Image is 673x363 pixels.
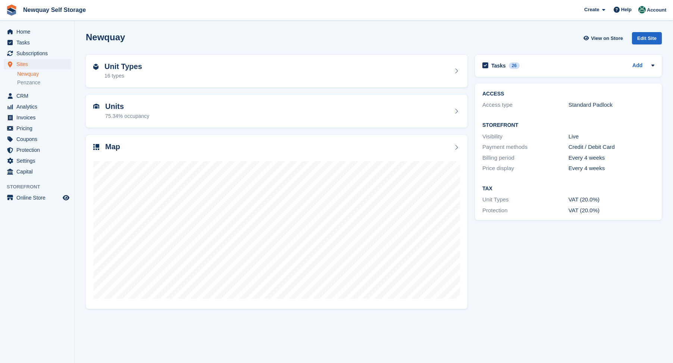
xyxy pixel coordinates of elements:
[482,122,654,128] h2: Storefront
[105,112,149,120] div: 75.34% occupancy
[4,156,71,166] a: menu
[632,62,642,70] a: Add
[569,101,655,109] div: Standard Padlock
[582,32,626,44] a: View on Store
[569,195,655,204] div: VAT (20.0%)
[482,186,654,192] h2: Tax
[4,193,71,203] a: menu
[4,91,71,101] a: menu
[4,166,71,177] a: menu
[16,145,61,155] span: Protection
[16,166,61,177] span: Capital
[482,132,569,141] div: Visibility
[4,134,71,144] a: menu
[482,206,569,215] div: Protection
[16,193,61,203] span: Online Store
[104,62,142,71] h2: Unit Types
[86,55,467,88] a: Unit Types 16 types
[482,91,654,97] h2: ACCESS
[482,195,569,204] div: Unit Types
[20,4,89,16] a: Newquay Self Storage
[16,26,61,37] span: Home
[632,32,662,47] a: Edit Site
[4,37,71,48] a: menu
[62,193,71,202] a: Preview store
[621,6,632,13] span: Help
[4,26,71,37] a: menu
[4,112,71,123] a: menu
[16,101,61,112] span: Analytics
[104,72,142,80] div: 16 types
[4,48,71,59] a: menu
[16,156,61,166] span: Settings
[638,6,646,13] img: JON
[632,32,662,44] div: Edit Site
[482,154,569,162] div: Billing period
[17,79,71,86] a: Penzance
[482,164,569,173] div: Price display
[4,59,71,69] a: menu
[509,62,520,69] div: 26
[86,32,125,42] h2: Newquay
[16,112,61,123] span: Invoices
[569,143,655,151] div: Credit / Debit Card
[569,132,655,141] div: Live
[16,48,61,59] span: Subscriptions
[491,62,506,69] h2: Tasks
[105,102,149,111] h2: Units
[584,6,599,13] span: Create
[591,35,623,42] span: View on Store
[482,143,569,151] div: Payment methods
[569,154,655,162] div: Every 4 weeks
[93,104,99,109] img: unit-icn-7be61d7bf1b0ce9d3e12c5938cc71ed9869f7b940bace4675aadf7bd6d80202e.svg
[16,37,61,48] span: Tasks
[93,64,98,70] img: unit-type-icn-2b2737a686de81e16bb02015468b77c625bbabd49415b5ef34ead5e3b44a266d.svg
[86,135,467,309] a: Map
[17,71,71,78] a: Newquay
[647,6,666,14] span: Account
[4,101,71,112] a: menu
[16,123,61,134] span: Pricing
[569,164,655,173] div: Every 4 weeks
[7,183,74,191] span: Storefront
[4,145,71,155] a: menu
[16,91,61,101] span: CRM
[16,59,61,69] span: Sites
[4,123,71,134] a: menu
[6,4,17,16] img: stora-icon-8386f47178a22dfd0bd8f6a31ec36ba5ce8667c1dd55bd0f319d3a0aa187defe.svg
[16,134,61,144] span: Coupons
[86,95,467,128] a: Units 75.34% occupancy
[93,144,99,150] img: map-icn-33ee37083ee616e46c38cad1a60f524a97daa1e2b2c8c0bc3eb3415660979fc1.svg
[569,206,655,215] div: VAT (20.0%)
[105,143,120,151] h2: Map
[482,101,569,109] div: Access type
